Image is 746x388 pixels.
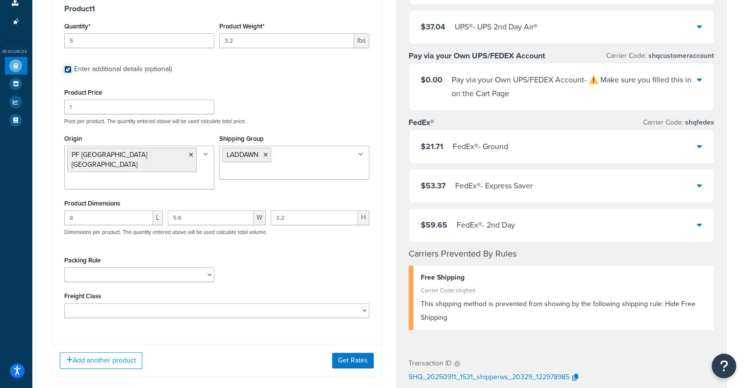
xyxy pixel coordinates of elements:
label: Quantity* [64,23,90,30]
li: Help Docs [5,111,27,129]
li: Marketplace [5,75,27,93]
button: Add another product [60,352,142,369]
label: Product Weight* [219,23,264,30]
label: Freight Class [64,292,101,300]
li: Analytics [5,93,27,111]
span: $21.71 [421,141,443,152]
span: L [153,210,163,225]
div: Free Shipping [421,271,706,285]
button: Get Rates [332,353,374,368]
button: Open Resource Center [712,354,736,378]
div: Pay via your Own UPS/FEDEX Account - ⚠️ Make sure you filled this in on the Cart Page [452,73,697,101]
li: Advanced Features [5,13,27,31]
span: lbs [354,33,369,48]
span: PF [GEOGRAPHIC_DATA] [GEOGRAPHIC_DATA] [72,150,147,170]
span: $53.37 [421,180,446,191]
p: Carrier Code: [643,116,714,129]
div: UPS® - UPS 2nd Day Air® [455,20,538,34]
span: shqcustomeraccount [646,51,714,61]
label: Shipping Group [219,135,264,142]
span: W [254,210,266,225]
p: Price per product. The quantity entered above will be used calculate total price. [62,118,372,125]
div: Carrier Code: shqfree [421,284,706,297]
span: $37.04 [421,21,445,32]
div: FedEx® - Ground [453,140,508,154]
h4: Carriers Prevented By Rules [409,247,714,260]
span: $0.00 [421,74,442,85]
div: FedEx® - 2nd Day [457,218,515,232]
h3: FedEx® [409,118,434,128]
span: This shipping method is prevented from showing by the following shipping rule: Hide Free Shipping [421,299,695,323]
div: Enter additional details (optional) [74,62,172,76]
span: LADDAWN [227,150,258,160]
label: Origin [64,135,82,142]
div: FedEx® - Express Saver [455,179,533,193]
h3: Pay via your Own UPS/FEDEX Account [409,51,545,61]
label: Product Dimensions [64,200,120,207]
span: $59.65 [421,219,447,231]
p: Dimensions per product. The quantity entered above will be used calculate total volume. [62,229,267,235]
h3: Product 1 [64,4,370,14]
p: Transaction ID [409,357,452,370]
li: Test Your Rates [5,57,27,75]
p: Carrier Code: [606,49,714,63]
input: Enter additional details (optional) [64,66,72,73]
label: Product Price [64,89,102,96]
span: H [358,210,369,225]
label: Packing Rule [64,257,101,264]
input: 0.00 [219,33,354,48]
p: SHQ_20250911_1531_shipperws_20329_122978985 [409,370,569,385]
span: shqfedex [683,117,714,128]
input: 0.0 [64,33,214,48]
